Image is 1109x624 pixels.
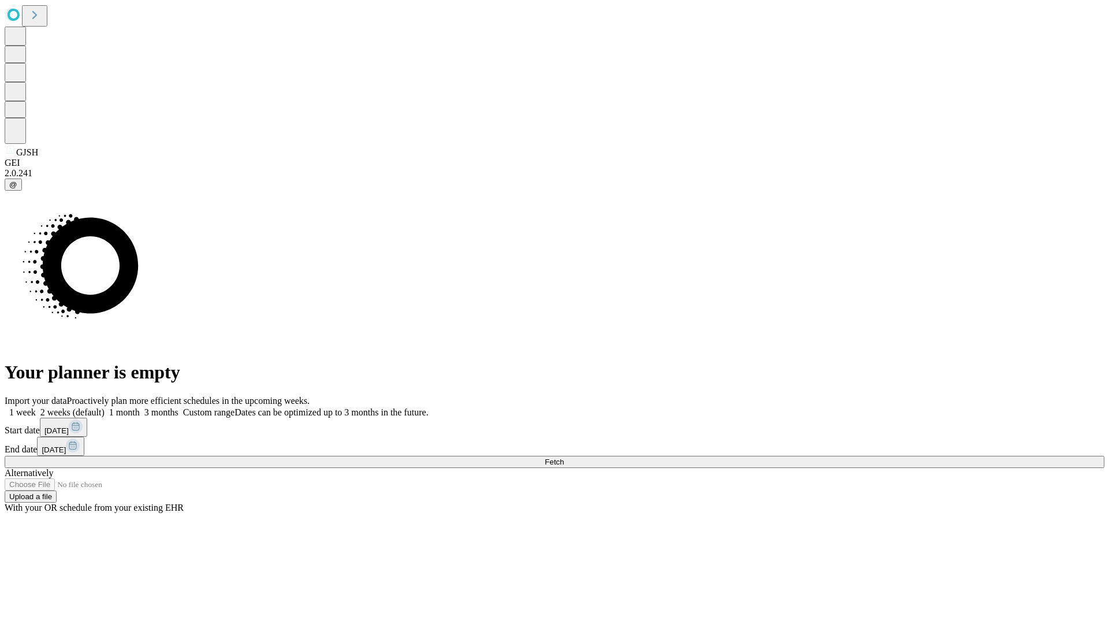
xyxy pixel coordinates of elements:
h1: Your planner is empty [5,362,1104,383]
button: [DATE] [40,418,87,437]
span: GJSH [16,147,38,157]
button: @ [5,179,22,191]
span: Import your data [5,396,67,406]
span: Fetch [545,458,564,466]
span: Dates can be optimized up to 3 months in the future. [235,407,428,417]
span: 1 week [9,407,36,417]
span: Custom range [183,407,235,417]
div: End date [5,437,1104,456]
div: 2.0.241 [5,168,1104,179]
div: GEI [5,158,1104,168]
span: @ [9,180,17,189]
span: [DATE] [42,445,66,454]
span: 1 month [109,407,140,417]
span: With your OR schedule from your existing EHR [5,503,184,512]
span: [DATE] [44,426,69,435]
div: Start date [5,418,1104,437]
span: 2 weeks (default) [40,407,105,417]
button: [DATE] [37,437,84,456]
span: Alternatively [5,468,53,478]
span: 3 months [144,407,178,417]
span: Proactively plan more efficient schedules in the upcoming weeks. [67,396,310,406]
button: Fetch [5,456,1104,468]
button: Upload a file [5,491,57,503]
